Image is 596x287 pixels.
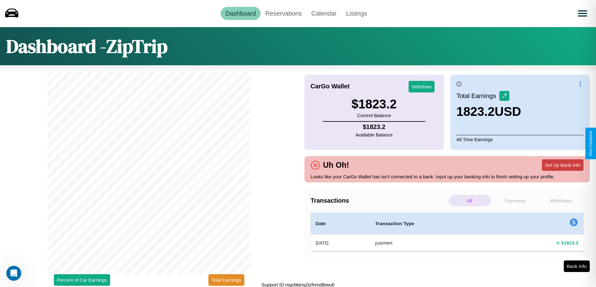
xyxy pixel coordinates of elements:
h4: Date [316,220,365,227]
a: Calendar [307,7,341,20]
button: Open menu [574,5,591,22]
th: payment [370,235,497,251]
h3: $ 1823.2 [351,97,397,111]
p: All [449,195,491,206]
p: All Time Earnings [456,135,583,144]
button: Set Up Bank Info [542,159,583,171]
h4: CarGo Wallet [311,83,350,90]
h4: $ 1823.2 [561,240,578,246]
a: Listings [341,7,372,20]
h4: Uh Oh! [320,161,352,170]
h4: Transaction Type [375,220,492,227]
p: Withdraws [540,195,582,206]
p: Total Earnings [456,90,499,101]
table: simple table [311,213,584,251]
th: [DATE] [311,235,370,251]
iframe: Intercom live chat [6,266,21,281]
p: Current Balance [351,111,397,120]
a: Reservations [261,7,307,20]
p: Available Balance [355,131,393,139]
h1: Dashboard - ZipTrip [6,33,168,59]
button: Bank Info [564,260,590,272]
button: Total Earnings [208,274,244,286]
button: Percent of Car Earnings [54,274,110,286]
div: Give Feedback [588,131,593,156]
button: Withdraw [409,81,435,92]
h4: Transactions [311,197,447,204]
a: Dashboard [221,7,261,20]
p: Payments [494,195,536,206]
p: Looks like your CarGo Wallet has isn't connected to a bank. Input up your banking info to finish ... [311,172,584,181]
h4: $ 1823.2 [355,123,393,131]
h3: 1823.2 USD [456,105,521,119]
